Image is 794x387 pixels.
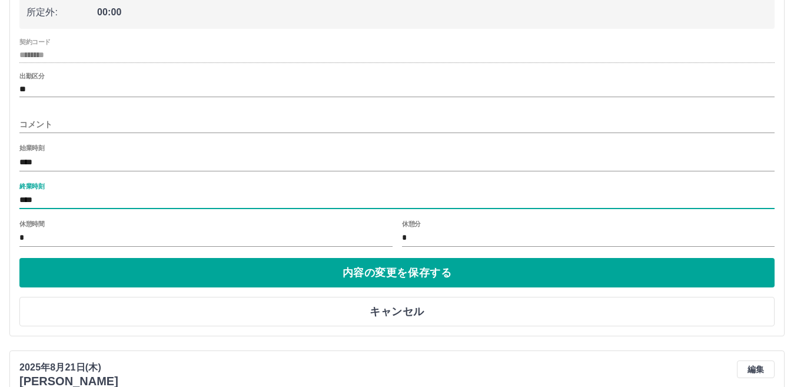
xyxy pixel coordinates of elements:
[402,219,421,228] label: 休憩分
[737,360,775,378] button: 編集
[19,181,44,190] label: 終業時刻
[19,219,44,228] label: 休憩時間
[97,5,768,19] span: 00:00
[19,360,118,375] p: 2025年8月21日(木)
[19,72,44,81] label: 出勤区分
[19,258,775,287] button: 内容の変更を保存する
[19,297,775,326] button: キャンセル
[19,144,44,153] label: 始業時刻
[26,5,97,19] span: 所定外:
[19,38,51,47] label: 契約コード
